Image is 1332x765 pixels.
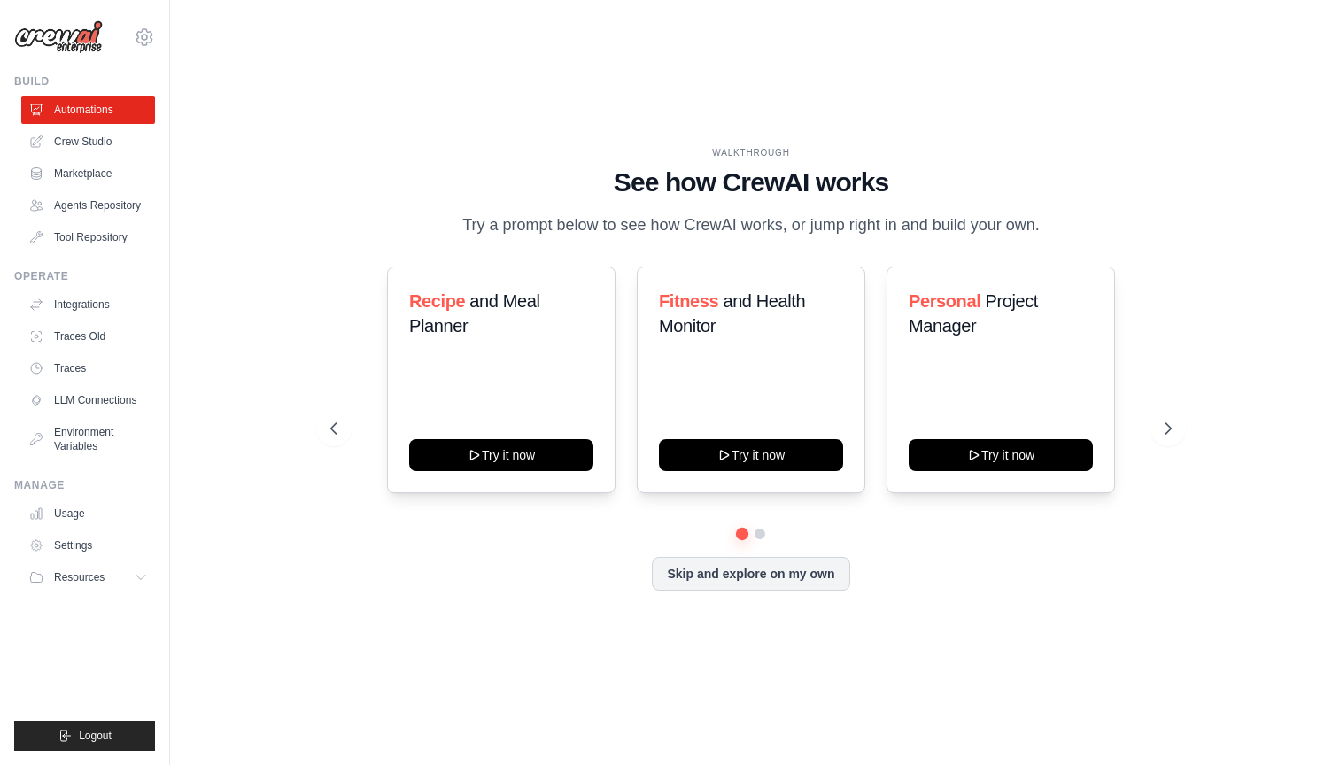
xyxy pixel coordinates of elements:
[79,729,112,743] span: Logout
[21,386,155,414] a: LLM Connections
[14,269,155,283] div: Operate
[652,557,849,591] button: Skip and explore on my own
[14,478,155,492] div: Manage
[21,191,155,220] a: Agents Repository
[909,291,980,311] span: Personal
[21,96,155,124] a: Automations
[14,74,155,89] div: Build
[21,127,155,156] a: Crew Studio
[909,439,1093,471] button: Try it now
[21,531,155,560] a: Settings
[14,721,155,751] button: Logout
[21,354,155,382] a: Traces
[21,159,155,188] a: Marketplace
[409,291,465,311] span: Recipe
[21,223,155,251] a: Tool Repository
[330,146,1172,159] div: WALKTHROUGH
[659,291,718,311] span: Fitness
[14,20,103,54] img: Logo
[21,563,155,591] button: Resources
[659,439,843,471] button: Try it now
[21,322,155,351] a: Traces Old
[409,291,539,336] span: and Meal Planner
[659,291,805,336] span: and Health Monitor
[21,418,155,460] a: Environment Variables
[330,166,1172,198] h1: See how CrewAI works
[21,290,155,319] a: Integrations
[909,291,1038,336] span: Project Manager
[453,212,1049,238] p: Try a prompt below to see how CrewAI works, or jump right in and build your own.
[54,570,105,584] span: Resources
[21,499,155,528] a: Usage
[409,439,593,471] button: Try it now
